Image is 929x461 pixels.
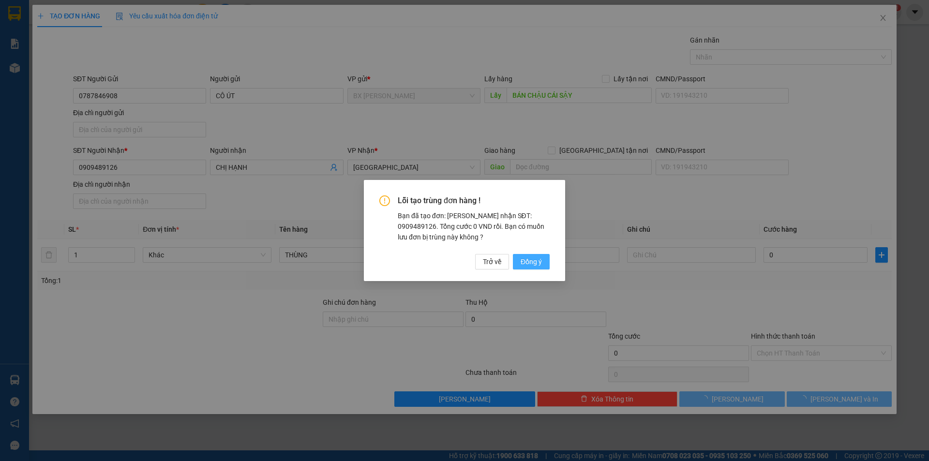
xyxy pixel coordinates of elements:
span: Đồng ý [521,256,542,267]
span: Lỗi tạo trùng đơn hàng ! [398,195,550,206]
span: exclamation-circle [379,195,390,206]
div: Bạn đã tạo đơn: [PERSON_NAME] nhận SĐT: 0909489126. Tổng cước 0 VND rồi. Bạn có muốn lưu đơn bị t... [398,210,550,242]
button: Trở về [475,254,509,269]
button: Đồng ý [513,254,550,269]
span: Trở về [483,256,501,267]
